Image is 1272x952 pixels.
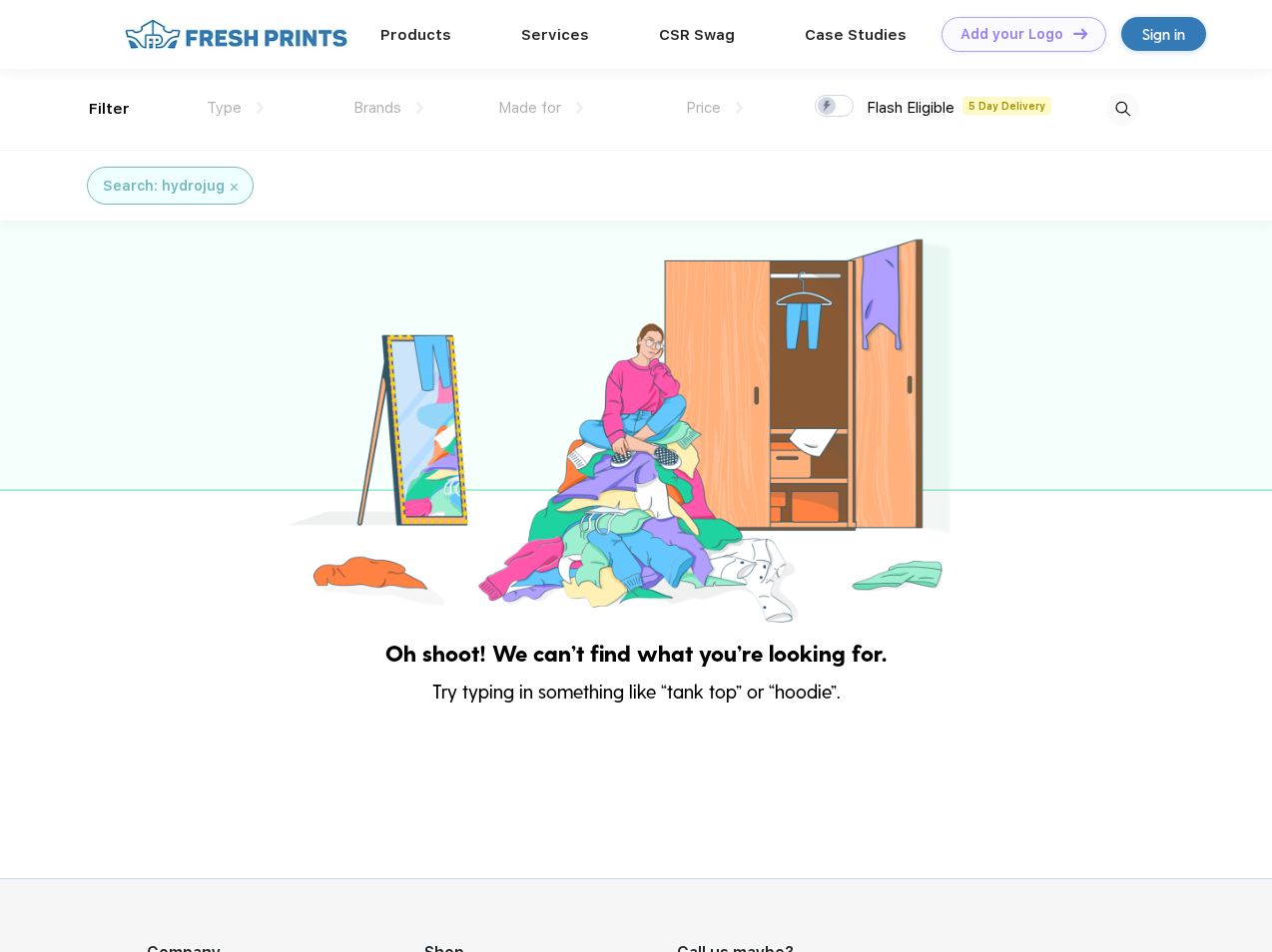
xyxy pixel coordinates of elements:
[867,99,954,117] span: Flash Eligible
[962,97,1051,115] span: 5 Day Delivery
[257,102,264,114] img: dropdown.png
[380,26,451,44] a: Products
[119,17,353,52] img: fo%20logo%202.webp
[416,102,423,114] img: dropdown.png
[1142,23,1185,46] div: Sign in
[498,99,561,117] span: Made for
[89,98,130,121] div: Filter
[231,184,238,191] img: filter_cancel.svg
[353,99,401,117] span: Brands
[736,102,743,114] img: dropdown.png
[207,99,242,117] span: Type
[960,26,1063,43] div: Add your Logo
[686,99,721,117] span: Price
[576,102,583,114] img: dropdown.png
[1121,17,1206,51] a: Sign in
[1106,93,1139,126] img: desktop_search.svg
[1073,28,1087,39] img: DT
[103,176,225,197] div: Search: hydrojug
